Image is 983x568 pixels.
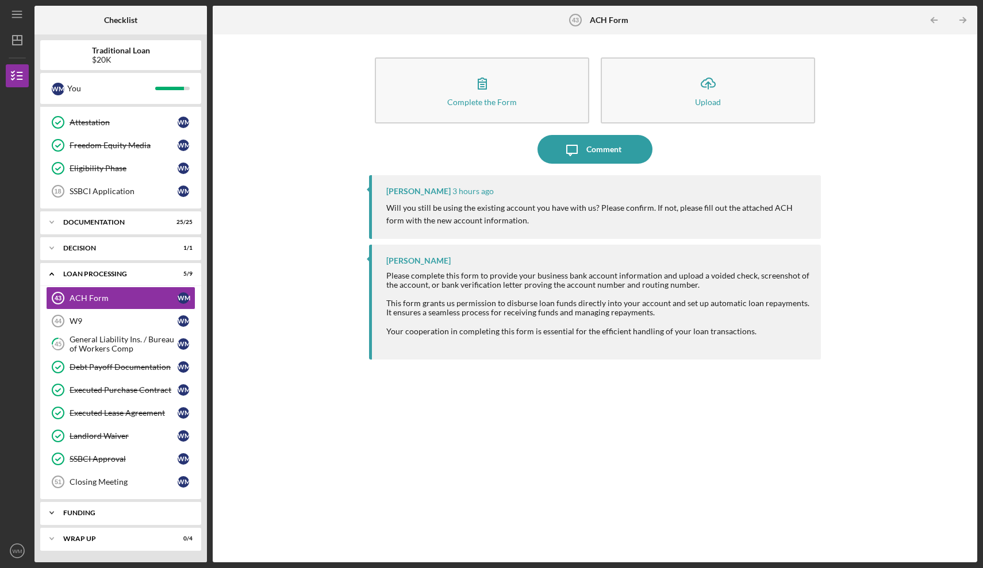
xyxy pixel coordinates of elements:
[46,310,195,333] a: 44W9WM
[70,385,178,395] div: Executed Purchase Contract
[104,16,137,25] b: Checklist
[63,245,164,252] div: Decision
[63,535,164,542] div: Wrap up
[178,186,189,197] div: W M
[70,187,178,196] div: SSBCI Application
[46,470,195,493] a: 51Closing MeetingWM
[586,135,621,164] div: Comment
[46,333,195,356] a: 45General Liability Ins. / Bureau of Workers CompWM
[172,535,193,542] div: 0 / 4
[172,219,193,226] div: 25 / 25
[386,187,451,196] div: [PERSON_NAME]
[55,295,62,302] tspan: 43
[70,431,178,441] div: Landlord Waiver
[178,384,189,396] div: W M
[178,163,189,174] div: W M
[386,256,451,265] div: [PERSON_NAME]
[172,245,193,252] div: 1 / 1
[70,316,178,326] div: W9
[695,98,721,106] div: Upload
[46,378,195,401] a: Executed Purchase ContractWM
[375,57,589,123] button: Complete the Form
[178,453,189,465] div: W M
[70,362,178,372] div: Debt Payoff Documentation
[67,79,155,98] div: You
[55,478,62,485] tspan: 51
[178,292,189,304] div: W M
[63,509,187,516] div: Funding
[178,315,189,327] div: W M
[178,430,189,442] div: W M
[63,271,164,277] div: Loan Processing
[178,140,189,151] div: W M
[6,539,29,562] button: WM
[572,17,579,24] tspan: 43
[55,318,62,324] tspan: 44
[70,141,178,150] div: Freedom Equity Media
[55,341,62,348] tspan: 45
[70,454,178,463] div: SSBCI Approval
[46,157,195,180] a: Eligibility PhaseWM
[172,271,193,277] div: 5 / 9
[70,118,178,127] div: Attestation
[46,447,195,470] a: SSBCI ApprovalWM
[70,164,178,173] div: Eligibility Phase
[92,55,150,64] div: $20K
[452,187,494,196] time: 2025-09-02 15:28
[12,548,22,554] text: WM
[590,16,628,25] b: ACH Form
[386,327,809,336] div: Your cooperation in completing this form is essential for the efficient handling of your loan tra...
[46,180,195,203] a: 18SSBCI ApplicationWM
[70,477,178,486] div: Closing Meeting
[601,57,815,123] button: Upload
[178,338,189,350] div: W M
[537,135,652,164] button: Comment
[46,111,195,134] a: AttestationWM
[178,117,189,128] div: W M
[447,98,517,106] div: Complete the Form
[70,293,178,303] div: ACH Form
[92,46,150,55] b: Traditional Loan
[70,335,178,353] div: General Liability Ins. / Bureau of Workers Comp
[46,287,195,310] a: 43ACH FormWM
[178,476,189,488] div: W M
[46,356,195,378] a: Debt Payoff DocumentationWM
[52,83,64,95] div: W M
[386,299,809,317] div: This form grants us permission to disburse loan funds directly into your account and set up autom...
[63,219,164,226] div: Documentation
[386,271,809,299] div: Please complete this form to provide your business bank account information and upload a voided c...
[54,188,61,195] tspan: 18
[46,424,195,447] a: Landlord WaiverWM
[178,407,189,419] div: W M
[178,361,189,373] div: W M
[46,134,195,157] a: Freedom Equity MediaWM
[46,401,195,424] a: Executed Lease AgreementWM
[70,408,178,418] div: Executed Lease Agreement
[386,202,809,227] p: Will you still be using the existing account you have with us? Please confirm. If not, please fil...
